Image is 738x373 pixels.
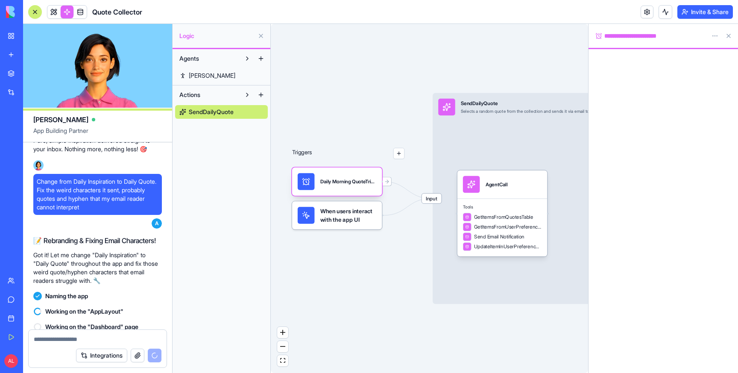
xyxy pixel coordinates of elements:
g: Edge from UI_TRIGGERS to 68c2f2b7315a814d9a4be76b [384,198,431,215]
span: Input [422,194,442,203]
span: SendDailyQuote [189,108,234,116]
span: [PERSON_NAME] [33,115,88,125]
span: AL [4,354,18,368]
button: zoom in [277,327,288,338]
span: Agents [179,54,199,63]
span: Send Email Notification [474,233,524,240]
button: Integrations [76,349,127,362]
span: App Building Partner [33,126,162,142]
span: [PERSON_NAME] [189,71,235,80]
div: InputSendDailyQuoteSelects a random quote from the collection and sends it via email to the user ... [433,93,717,304]
a: [PERSON_NAME] [175,69,268,82]
div: Daily Morning QuoteTrigger [320,178,377,185]
span: Naming the app [45,292,88,300]
span: UpdateItemInUserPreferencesTable [474,243,542,250]
img: Ella_00000_wcx2te.png [33,160,44,170]
h2: 📝 Rebranding & Fixing Email Characters! [33,235,162,246]
span: GetItemsFromQuotesTable [474,214,533,220]
span: Logic [179,32,254,40]
p: Triggers [292,148,312,159]
div: SendDailyQuote [461,100,672,107]
span: Actions [179,91,200,99]
div: Selects a random quote from the collection and sends it via email to the user with minimal format... [461,109,672,114]
button: zoom out [277,341,288,352]
img: logo [6,6,59,18]
button: Invite & Share [677,5,733,19]
g: Edge from 68c2f2be66dab6db61ab6379 to 68c2f2b7315a814d9a4be76b [384,182,431,199]
span: Working on the "AppLayout" [45,307,123,316]
span: Quote Collector [92,7,142,17]
div: AgentCall [486,181,508,188]
a: SendDailyQuote [175,105,268,119]
div: When users interact with the app UI [292,201,382,229]
span: When users interact with the app UI [320,207,377,224]
p: Pure, simple inspiration delivered straight to your inbox. Nothing more, nothing less! 🎯 [33,136,162,153]
div: AgentCallToolsGetItemsFromQuotesTableGetItemsFromUserPreferencesTableSend Email NotificationUpdat... [457,170,570,257]
span: A [152,218,162,229]
button: Agents [175,52,240,65]
p: Got it! Let me change "Daily Inspiration" to "Daily Quote" throughout the app and fix those weird... [33,251,162,285]
span: Working on the "Dashboard" page [45,323,138,331]
button: fit view [277,355,288,367]
span: Change from Daily Inspiration to Daily Quote. Fix the weird characters it sent, probably quotes a... [37,177,158,211]
div: Triggers [292,125,404,229]
span: Tools [463,204,542,210]
span: GetItemsFromUserPreferencesTable [474,223,542,230]
button: Actions [175,88,240,102]
div: Daily Morning QuoteTrigger [292,167,404,196]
